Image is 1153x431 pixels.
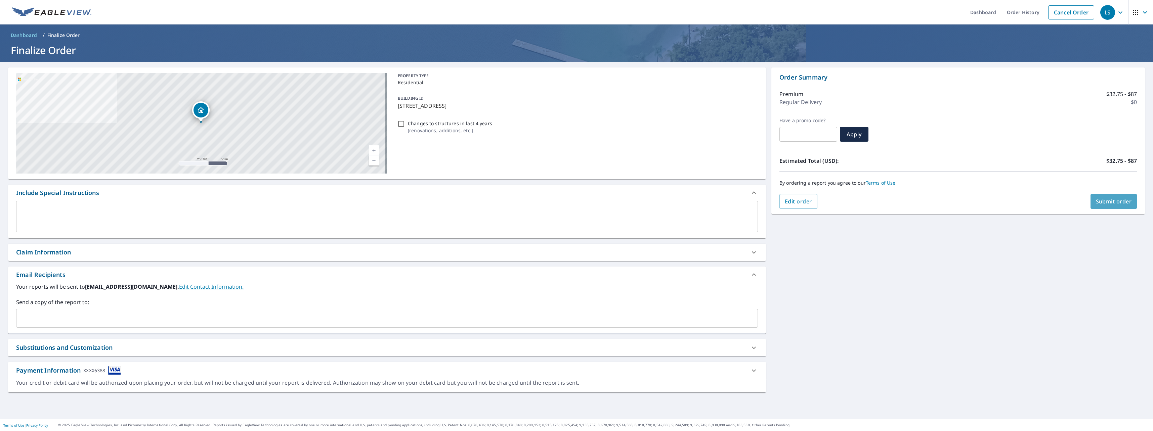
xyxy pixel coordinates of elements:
[3,423,24,428] a: Terms of Use
[47,32,80,39] p: Finalize Order
[398,73,755,79] p: PROPERTY TYPE
[398,95,424,101] p: BUILDING ID
[58,423,1150,428] p: © 2025 Eagle View Technologies, Inc. and Pictometry International Corp. All Rights Reserved. Repo...
[779,90,803,98] p: Premium
[779,98,822,106] p: Regular Delivery
[8,244,766,261] div: Claim Information
[779,157,958,165] p: Estimated Total (USD):
[779,117,837,124] label: Have a promo code?
[16,366,121,375] div: Payment Information
[369,155,379,165] a: Current Level 17, Zoom Out
[408,120,492,127] p: Changes to structures in last 4 years
[16,248,71,257] div: Claim Information
[8,362,766,379] div: Payment InformationXXXX6388cardImage
[16,298,758,306] label: Send a copy of the report to:
[1131,98,1137,106] p: $0
[43,31,45,39] li: /
[11,32,37,39] span: Dashboard
[16,188,99,197] div: Include Special Instructions
[1106,157,1137,165] p: $32.75 - $87
[840,127,868,142] button: Apply
[16,283,758,291] label: Your reports will be sent to
[8,43,1145,57] h1: Finalize Order
[8,30,40,41] a: Dashboard
[398,102,755,110] p: [STREET_ADDRESS]
[8,30,1145,41] nav: breadcrumb
[1096,198,1132,205] span: Submit order
[3,423,48,427] p: |
[1100,5,1115,20] div: LS
[779,194,817,209] button: Edit order
[779,180,1137,186] p: By ordering a report you agree to our
[8,267,766,283] div: Email Recipients
[866,180,896,186] a: Terms of Use
[179,283,244,290] a: EditContactInfo
[398,79,755,86] p: Residential
[16,379,758,387] div: Your credit or debit card will be authorized upon placing your order, but will not be charged unt...
[26,423,48,428] a: Privacy Policy
[845,131,863,138] span: Apply
[1091,194,1137,209] button: Submit order
[369,145,379,155] a: Current Level 17, Zoom In
[8,339,766,356] div: Substitutions and Customization
[192,101,210,122] div: Dropped pin, building 1, Residential property, 351 N Oakwood Ave Waukegan, IL 60085
[408,127,492,134] p: ( renovations, additions, etc. )
[85,283,179,290] b: [EMAIL_ADDRESS][DOMAIN_NAME].
[83,366,105,375] div: XXXX6388
[16,343,113,352] div: Substitutions and Customization
[16,270,66,279] div: Email Recipients
[8,185,766,201] div: Include Special Instructions
[779,73,1137,82] p: Order Summary
[108,366,121,375] img: cardImage
[12,7,91,17] img: EV Logo
[1048,5,1094,19] a: Cancel Order
[785,198,812,205] span: Edit order
[1106,90,1137,98] p: $32.75 - $87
